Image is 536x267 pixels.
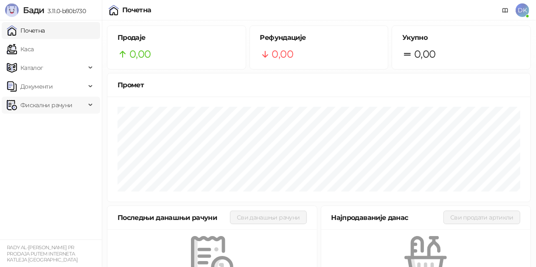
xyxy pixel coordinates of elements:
span: Бади [23,5,44,15]
div: Почетна [122,7,152,14]
button: Сви продати артикли [443,211,520,224]
span: 0,00 [129,46,151,62]
small: RADY AL-[PERSON_NAME] PR PRODAJA PUTEM INTERNETA KATLEJA [GEOGRAPHIC_DATA] [7,245,78,263]
div: Најпродаваније данас [331,212,444,223]
span: DK [516,3,529,17]
span: Каталог [20,59,43,76]
button: Сви данашњи рачуни [230,211,306,224]
div: Последњи данашњи рачуни [118,212,230,223]
span: 3.11.0-b80b730 [44,7,86,15]
img: Logo [5,3,19,17]
div: Промет [118,80,520,90]
h5: Укупно [402,33,520,43]
span: Фискални рачуни [20,97,72,114]
a: Почетна [7,22,45,39]
span: Документи [20,78,53,95]
span: 0,00 [272,46,293,62]
h5: Рефундације [260,33,378,43]
a: Документација [499,3,512,17]
a: Каса [7,41,34,58]
span: 0,00 [414,46,435,62]
h5: Продаје [118,33,236,43]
